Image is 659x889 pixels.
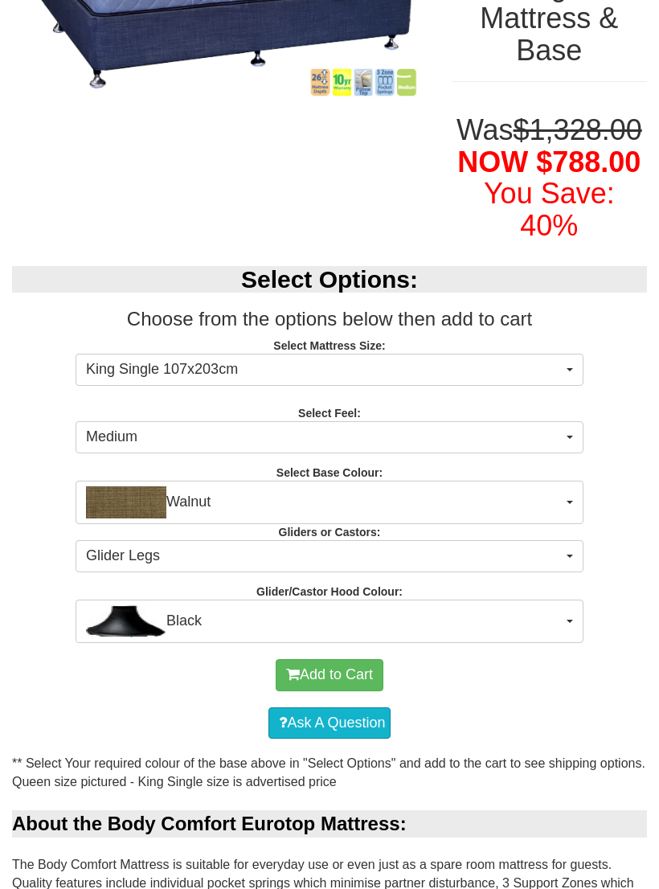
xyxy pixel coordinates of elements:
[86,486,166,518] img: Walnut
[276,659,383,691] button: Add to Cart
[279,526,381,539] strong: Gliders or Castors:
[12,810,647,838] div: About the Body Comfort Eurotop Mattress:
[484,177,615,242] font: You Save: 40%
[76,354,583,386] button: King Single 107x203cm
[76,600,583,643] button: BlackBlack
[298,407,361,420] strong: Select Feel:
[86,546,563,567] span: Glider Legs
[86,486,563,518] span: Walnut
[241,266,418,293] b: Select Options:
[86,605,166,637] img: Black
[76,540,583,572] button: Glider Legs
[452,114,647,241] h1: Was
[457,145,641,178] span: NOW $788.00
[86,359,563,380] span: King Single 107x203cm
[273,339,385,352] strong: Select Mattress Size:
[256,585,403,598] strong: Glider/Castor Hood Colour:
[76,481,583,524] button: WalnutWalnut
[276,466,383,479] strong: Select Base Colour:
[12,309,647,330] h3: Choose from the options below then add to cart
[514,113,642,146] del: $1,328.00
[86,605,563,637] span: Black
[268,707,390,739] a: Ask A Question
[76,421,583,453] button: Medium
[86,427,563,448] span: Medium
